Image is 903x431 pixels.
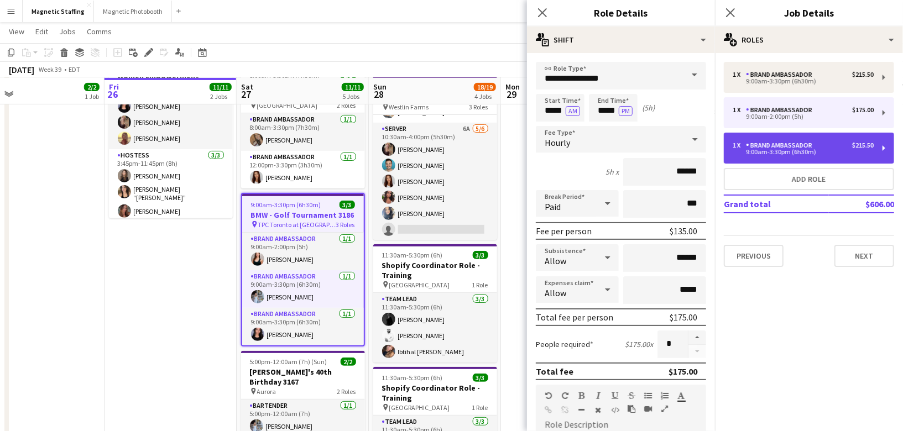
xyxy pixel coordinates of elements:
[251,201,321,209] span: 9:00am-3:30pm (6h30m)
[382,251,443,259] span: 11:30am-5:30pm (6h)
[472,403,488,412] span: 1 Role
[578,406,586,414] button: Horizontal Line
[373,383,497,403] h3: Shopify Coordinator Role - Training
[257,101,318,109] span: [GEOGRAPHIC_DATA]
[545,201,561,212] span: Paid
[210,92,231,101] div: 2 Jobs
[724,245,784,267] button: Previous
[670,225,697,236] div: $135.00
[337,101,356,109] span: 2 Roles
[389,103,429,111] span: Westlin Farms
[55,24,80,39] a: Jobs
[545,391,552,400] button: Undo
[644,391,652,400] button: Unordered List
[733,71,746,78] div: 1 x
[373,293,497,362] app-card-role: Team Lead3/311:30am-5:30pm (6h)[PERSON_NAME][PERSON_NAME]Ibtihal [PERSON_NAME]
[341,358,356,366] span: 2/2
[241,193,365,346] app-job-card: 9:00am-3:30pm (6h30m)3/3BMW - Golf Tournament 3186 TPC Toronto at [GEOGRAPHIC_DATA]3 RolesBrand A...
[628,404,635,413] button: Paste as plain text
[611,391,619,400] button: Underline
[4,24,29,39] a: View
[536,339,593,349] label: People required
[661,404,669,413] button: Fullscreen
[472,281,488,289] span: 1 Role
[109,149,233,222] app-card-role: Hostess3/33:45pm-11:45pm (8h)[PERSON_NAME][PERSON_NAME] “[PERSON_NAME]” [PERSON_NAME][PERSON_NAME]
[545,287,566,298] span: Allow
[733,114,874,119] div: 9:00am-2:00pm (5h)
[337,387,356,396] span: 2 Roles
[109,55,233,218] app-job-card: 3:45pm-11:45pm (8h)8/8Women Empowerment Awards 3045 [GEOGRAPHIC_DATA]2 RolesBrand Ambassador5/53:...
[241,65,365,188] app-job-card: 8:00am-3:30pm (7h30m)2/2[GEOGRAPHIC_DATA] Homecoming [GEOGRAPHIC_DATA]2 RolesBrand Ambassador1/18...
[474,92,495,101] div: 4 Jobs
[59,27,76,36] span: Jobs
[536,225,592,236] div: Fee per person
[23,1,94,22] button: Magnetic Staffing
[594,406,602,414] button: Clear Formatting
[619,106,633,116] button: PM
[852,106,874,114] div: $175.00
[669,366,697,377] div: $175.00
[834,245,894,267] button: Next
[715,6,903,20] h3: Job Details
[107,88,119,101] span: 26
[611,406,619,414] button: HTML Code
[373,76,497,240] app-job-card: 10:15am-4:30pm (6h15m)9/10RIDE Activation 3158 Westlin Farms3 Roles[PERSON_NAME]![PERSON_NAME][PE...
[242,308,364,345] app-card-role: Brand Ambassador1/19:00am-3:30pm (6h30m)[PERSON_NAME]
[688,330,706,345] button: Increase
[724,168,894,190] button: Add role
[9,27,24,36] span: View
[241,113,365,151] app-card-role: Brand Ambassador1/18:00am-3:30pm (7h30m)[PERSON_NAME]
[606,167,619,177] div: 5h x
[746,141,817,149] div: Brand Ambassador
[210,83,232,91] span: 11/11
[561,391,569,400] button: Redo
[84,83,100,91] span: 2/2
[69,65,80,73] div: EDT
[373,260,497,280] h3: Shopify Coordinator Role - Training
[628,391,635,400] button: Strikethrough
[578,391,586,400] button: Bold
[469,103,488,111] span: 3 Roles
[373,244,497,362] div: 11:30am-5:30pm (6h)3/3Shopify Coordinator Role - Training [GEOGRAPHIC_DATA]1 RoleTeam Lead3/311:3...
[733,149,874,155] div: 9:00am-3:30pm (6h30m)
[389,281,450,289] span: [GEOGRAPHIC_DATA]
[733,106,746,114] div: 1 x
[241,151,365,188] app-card-role: Brand Ambassador1/112:00pm-3:30pm (3h30m)[PERSON_NAME]
[545,137,570,148] span: Hourly
[340,201,355,209] span: 3/3
[504,88,520,101] span: 29
[242,233,364,270] app-card-role: Brand Ambassador1/19:00am-2:00pm (5h)[PERSON_NAME]
[474,83,496,91] span: 18/19
[661,391,669,400] button: Ordered List
[373,82,387,92] span: Sun
[257,387,276,396] span: Aurora
[670,312,697,323] div: $175.00
[746,106,817,114] div: Brand Ambassador
[389,403,450,412] span: [GEOGRAPHIC_DATA]
[536,312,613,323] div: Total fee per person
[642,103,655,113] div: (5h)
[644,404,652,413] button: Insert video
[746,71,817,78] div: Brand Ambassador
[594,391,602,400] button: Italic
[382,374,443,382] span: 11:30am-5:30pm (6h)
[239,88,253,101] span: 27
[250,358,327,366] span: 5:00pm-12:00am (7h) (Sun)
[536,366,573,377] div: Total fee
[372,88,387,101] span: 28
[336,220,355,229] span: 3 Roles
[566,106,580,116] button: AM
[373,123,497,240] app-card-role: Server6A5/610:30am-4:00pm (5h30m)[PERSON_NAME][PERSON_NAME][PERSON_NAME][PERSON_NAME][PERSON_NAME]
[85,92,99,101] div: 1 Job
[241,82,253,92] span: Sat
[109,82,119,92] span: Fri
[733,141,746,149] div: 1 x
[505,82,520,92] span: Mon
[342,92,363,101] div: 5 Jobs
[31,24,53,39] a: Edit
[545,255,566,266] span: Allow
[527,27,715,53] div: Shift
[724,195,829,213] td: Grand total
